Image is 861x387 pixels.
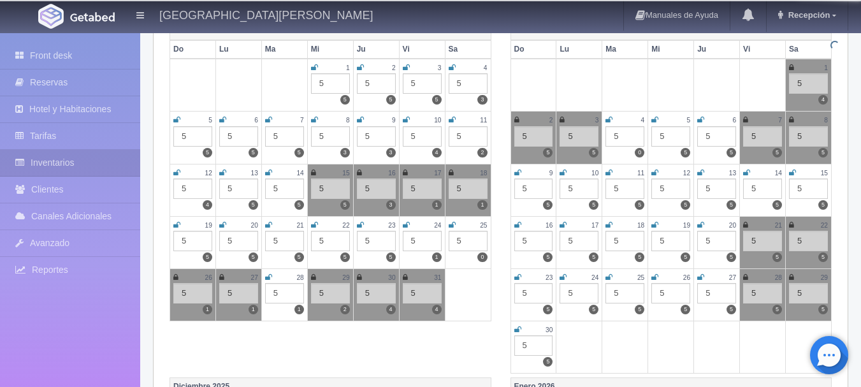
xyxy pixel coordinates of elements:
[388,222,395,229] small: 23
[560,283,598,303] div: 5
[403,283,442,303] div: 5
[432,200,442,210] label: 1
[70,12,115,22] img: Getabed
[681,252,690,262] label: 5
[311,283,350,303] div: 5
[170,40,216,59] th: Do
[651,126,690,147] div: 5
[697,126,736,147] div: 5
[403,73,442,94] div: 5
[449,126,488,147] div: 5
[605,231,644,251] div: 5
[477,95,487,105] label: 3
[173,283,212,303] div: 5
[681,148,690,157] label: 5
[543,252,553,262] label: 5
[480,170,487,177] small: 18
[294,305,304,314] label: 1
[219,231,258,251] div: 5
[651,231,690,251] div: 5
[203,200,212,210] label: 4
[300,117,304,124] small: 7
[589,305,598,314] label: 5
[357,73,396,94] div: 5
[261,40,307,59] th: Ma
[635,200,644,210] label: 5
[480,117,487,124] small: 11
[173,179,212,199] div: 5
[514,126,553,147] div: 5
[386,148,396,157] label: 3
[203,305,212,314] label: 1
[635,148,644,157] label: 0
[265,179,304,199] div: 5
[265,283,304,303] div: 5
[357,283,396,303] div: 5
[219,283,258,303] div: 5
[434,222,441,229] small: 24
[311,179,350,199] div: 5
[543,148,553,157] label: 5
[595,117,599,124] small: 3
[386,252,396,262] label: 5
[743,126,782,147] div: 5
[560,126,598,147] div: 5
[342,170,349,177] small: 15
[357,126,396,147] div: 5
[543,357,553,367] label: 5
[346,64,350,71] small: 1
[357,179,396,199] div: 5
[549,117,553,124] small: 2
[307,40,353,59] th: Mi
[683,170,690,177] small: 12
[648,40,694,59] th: Mi
[743,179,782,199] div: 5
[392,64,396,71] small: 2
[311,126,350,147] div: 5
[651,179,690,199] div: 5
[549,170,553,177] small: 9
[641,117,645,124] small: 4
[683,222,690,229] small: 19
[403,231,442,251] div: 5
[818,95,828,105] label: 4
[818,200,828,210] label: 5
[729,274,736,281] small: 27
[821,274,828,281] small: 29
[205,170,212,177] small: 12
[789,231,828,251] div: 5
[789,179,828,199] div: 5
[477,200,487,210] label: 1
[249,305,258,314] label: 1
[772,305,782,314] label: 5
[219,179,258,199] div: 5
[477,148,487,157] label: 2
[340,200,350,210] label: 5
[294,148,304,157] label: 5
[251,222,258,229] small: 20
[729,222,736,229] small: 20
[480,222,487,229] small: 25
[403,179,442,199] div: 5
[434,274,441,281] small: 31
[249,252,258,262] label: 5
[560,179,598,199] div: 5
[173,231,212,251] div: 5
[743,283,782,303] div: 5
[775,170,782,177] small: 14
[215,40,261,59] th: Lu
[789,126,828,147] div: 5
[514,335,553,356] div: 5
[772,148,782,157] label: 5
[743,231,782,251] div: 5
[543,305,553,314] label: 5
[340,305,350,314] label: 2
[740,40,786,59] th: Vi
[786,40,832,59] th: Sa
[637,274,644,281] small: 25
[543,200,553,210] label: 5
[254,117,258,124] small: 6
[605,179,644,199] div: 5
[697,179,736,199] div: 5
[173,126,212,147] div: 5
